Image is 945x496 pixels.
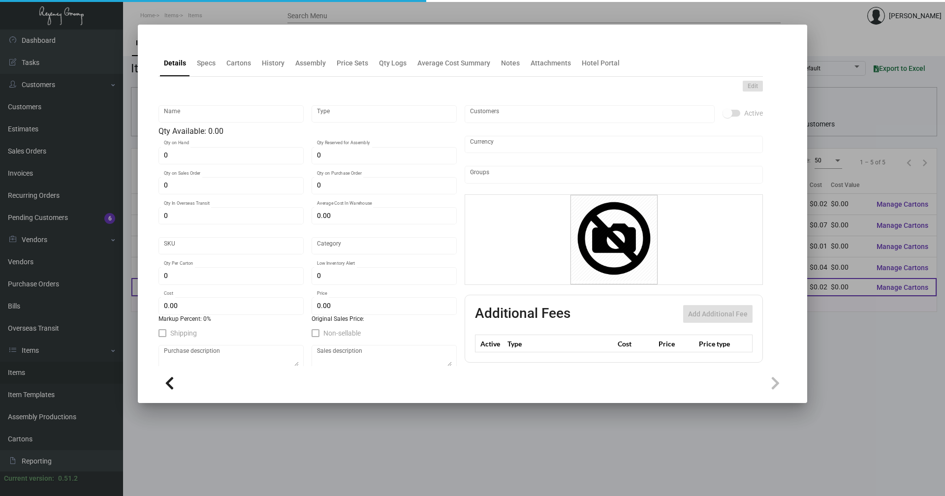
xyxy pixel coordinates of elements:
div: Details [164,58,186,68]
div: Specs [197,58,216,68]
div: Qty Available: 0.00 [158,125,457,137]
div: Current version: [4,473,54,484]
div: History [262,58,284,68]
input: Add new.. [470,110,710,118]
div: Average Cost Summary [417,58,490,68]
span: Add Additional Fee [688,310,748,318]
span: Shipping [170,327,197,339]
div: Cartons [226,58,251,68]
button: Edit [743,81,763,92]
th: Type [505,335,615,352]
div: 0.51.2 [58,473,78,484]
span: Non-sellable [323,327,361,339]
th: Price type [696,335,741,352]
div: Qty Logs [379,58,407,68]
button: Add Additional Fee [683,305,753,323]
div: Hotel Portal [582,58,620,68]
div: Assembly [295,58,326,68]
div: Price Sets [337,58,368,68]
span: Edit [748,82,758,91]
th: Cost [615,335,656,352]
input: Add new.. [470,171,758,179]
th: Active [475,335,505,352]
div: Notes [501,58,520,68]
div: Attachments [531,58,571,68]
span: Active [744,107,763,119]
h2: Additional Fees [475,305,570,323]
th: Price [656,335,696,352]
